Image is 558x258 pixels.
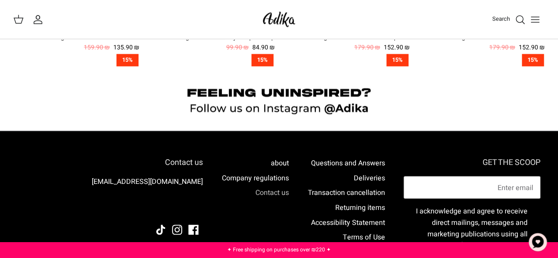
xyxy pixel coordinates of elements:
[404,176,540,199] input: Email
[148,33,274,52] a: Nostalgic Feels Corduroy Strapless Top 84.90 ₪ 99.90 ₪
[227,246,331,254] a: ✦ Free shipping on purchases over ₪220 ✦
[255,187,289,198] a: Contact us
[33,14,47,25] a: My account
[528,56,538,64] font: 15%
[492,15,510,23] font: Search
[384,43,410,52] font: 152.90 ₪
[92,176,203,187] a: [EMAIL_ADDRESS][DOMAIN_NAME]
[525,10,545,29] button: Toggle menu
[172,224,182,235] a: Instagram
[257,56,268,64] font: 15%
[492,14,525,25] a: Search
[260,9,298,30] img: Adika IL
[342,232,385,242] a: Terms of Use
[122,56,133,64] font: 15%
[148,54,274,67] a: 15%
[252,43,275,52] font: 84.90 ₪
[443,33,545,42] font: Walking On Marshmallow Sweatshirt
[41,33,139,42] font: Winning Race Oversized Sweatshirt
[156,224,166,235] a: TikTok
[419,33,545,52] a: Walking On Marshmallow Sweatshirt 152.90 ₪ 179.90 ₪
[284,33,410,52] a: Walking On Marshmallow Sweatpants 152.90 ₪ 179.90 ₪
[392,56,403,64] font: 15%
[284,54,410,67] a: 15%
[188,224,198,235] a: Facebook
[305,33,410,42] font: Walking On Marshmallow Sweatpants
[353,172,385,183] a: Deliveries
[311,157,385,168] a: Questions and Answers
[307,187,385,198] a: Transaction cancellation
[489,43,515,52] font: 179.90 ₪
[113,43,139,52] font: 135.90 ₪
[13,54,139,67] a: 15%
[483,156,540,168] font: GET THE SCOOP
[168,33,275,42] font: Nostalgic Feels Corduroy Strapless Top
[271,157,289,168] a: about
[335,202,385,213] a: Returning items
[354,43,380,52] font: 179.90 ₪
[226,43,249,52] font: 99.90 ₪
[311,217,385,228] a: Accessibility Statement
[524,229,551,255] button: צ'אט
[419,54,545,67] a: 15%
[179,200,203,212] img: Adika IL
[165,156,203,168] font: Contact us
[519,43,545,52] font: 152.90 ₪
[13,33,139,52] a: Winning Race Oversized Sweatshirt 135.90 ₪ 159.90 ₪
[222,172,289,183] a: Company regulations
[84,43,110,52] font: 159.90 ₪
